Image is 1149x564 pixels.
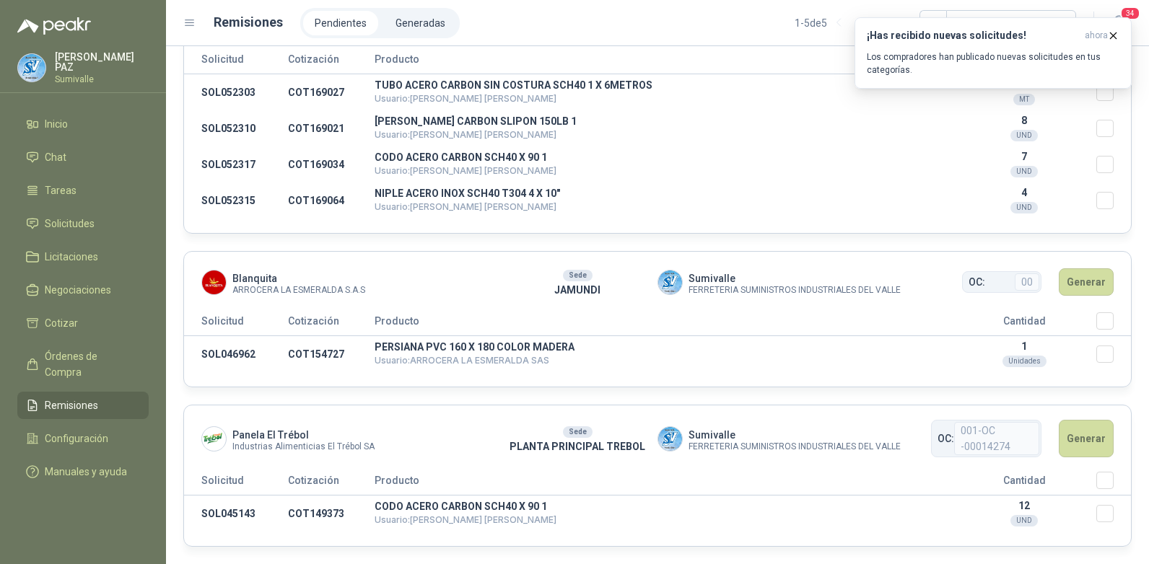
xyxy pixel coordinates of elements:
p: Sumivalle [55,75,149,84]
td: COT169034 [288,146,375,182]
td: COT154727 [288,336,375,373]
span: OC: [938,431,954,446]
td: SOL052310 [184,110,288,146]
th: Producto [375,50,952,74]
button: ¡Has recibido nuevas solicitudes!ahora Los compradores han publicado nuevas solicitudes en tus ca... [855,17,1132,89]
th: Producto [375,312,952,336]
td: COT169021 [288,110,375,146]
a: Manuales y ayuda [17,458,149,485]
span: 34 [1120,6,1140,20]
div: UND [1010,166,1038,177]
a: Inicio [17,110,149,138]
span: Remisiones [45,397,98,413]
span: 001-OC -00014274 [954,422,1039,455]
img: Company Logo [202,270,226,294]
td: SOL052317 [184,146,288,182]
th: Solicitud [184,312,288,336]
div: Sede [563,270,593,281]
span: Negociaciones [45,282,111,298]
span: Tareas [45,182,77,198]
th: Cantidad [952,472,1096,495]
a: Negociaciones [17,276,149,304]
p: JAMUNDI [498,282,657,298]
a: Licitaciones [17,243,149,270]
p: 1 [952,340,1096,352]
td: Seleccionar/deseleccionar [1096,336,1131,373]
p: CODO ACERO CARBON SCH40 X 90 1 [375,501,952,511]
th: Solicitud [184,472,288,495]
span: Inicio [45,116,68,132]
span: Licitaciones [45,249,98,265]
td: COT169027 [288,74,375,111]
td: SOL052315 [184,182,288,219]
p: 4 [952,187,1096,198]
span: ahora [1085,30,1108,42]
th: Solicitud [184,50,288,74]
a: Generadas [384,11,457,35]
p: PLANTA PRINCIPAL TREBOL [498,439,657,454]
td: Seleccionar/deseleccionar [1096,110,1131,146]
h3: ¡Has recibido nuevas solicitudes! [867,30,1079,42]
div: UND [1010,515,1038,526]
span: Usuario: [PERSON_NAME] [PERSON_NAME] [375,201,556,212]
th: Cantidad [952,312,1096,336]
a: Cotizar [17,309,149,337]
span: OC: [969,274,985,290]
h1: Remisiones [214,12,283,32]
td: SOL045143 [184,495,288,532]
a: Solicitudes [17,210,149,237]
span: Chat [45,149,66,165]
td: Seleccionar/deseleccionar [1096,146,1131,182]
span: Usuario: [PERSON_NAME] [PERSON_NAME] [375,93,556,104]
p: [PERSON_NAME] PAZ [55,52,149,72]
td: Seleccionar/deseleccionar [1096,182,1131,219]
span: Sumivalle [689,427,901,443]
img: Company Logo [658,270,682,294]
span: Usuario: [PERSON_NAME] [PERSON_NAME] [375,129,556,140]
span: Usuario: ARROCERA LA ESMERALDA SAS [375,355,549,366]
p: PERSIANA PVC 160 X 180 COLOR MADERA [375,342,952,352]
div: Sede [563,426,593,438]
td: SOL052303 [184,74,288,111]
img: Company Logo [18,54,45,81]
p: Los compradores han publicado nuevas solicitudes en tus categorías. [867,50,1119,76]
a: Órdenes de Compra [17,343,149,386]
span: Solicitudes [45,216,95,232]
th: Cotización [288,50,375,74]
span: FERRETERIA SUMINISTROS INDUSTRIALES DEL VALLE [689,443,901,451]
span: Órdenes de Compra [45,348,135,380]
p: 8 [952,115,1096,126]
p: [PERSON_NAME] CARBON SLIPON 150LB 1 [375,116,952,126]
div: UND [1010,202,1038,213]
p: CODO ACERO CARBON SCH40 X 90 1 [375,152,952,162]
span: Usuario: [PERSON_NAME] [PERSON_NAME] [375,165,556,176]
td: Seleccionar/deseleccionar [1096,495,1131,532]
span: Usuario: [PERSON_NAME] [PERSON_NAME] [375,514,556,525]
div: UND [1010,130,1038,141]
a: Remisiones [17,392,149,419]
p: 7 [952,151,1096,162]
th: Producto [375,472,952,495]
span: 00 [1015,273,1039,291]
span: Industrias Alimenticias El Trébol SA [232,443,375,451]
p: NIPLE ACERO INOX SCH40 T304 4 X 10" [375,188,952,198]
a: Pendientes [303,11,378,35]
p: TUBO ACERO CARBON SIN COSTURA SCH40 1 X 6METROS [375,80,952,90]
span: FERRETERIA SUMINISTROS INDUSTRIALES DEL VALLE [689,286,901,294]
img: Company Logo [202,427,226,451]
img: Company Logo [658,427,682,451]
button: Generar [1059,420,1114,457]
th: Cotización [288,312,375,336]
div: 1 - 5 de 5 [795,12,873,35]
a: Configuración [17,425,149,452]
th: Seleccionar/deseleccionar [1096,312,1131,336]
span: Manuales y ayuda [45,464,127,480]
td: COT149373 [288,495,375,532]
span: Panela El Trébol [232,427,375,443]
button: Generar [1059,268,1114,296]
td: COT169064 [288,182,375,219]
a: Tareas [17,177,149,204]
a: Chat [17,144,149,171]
